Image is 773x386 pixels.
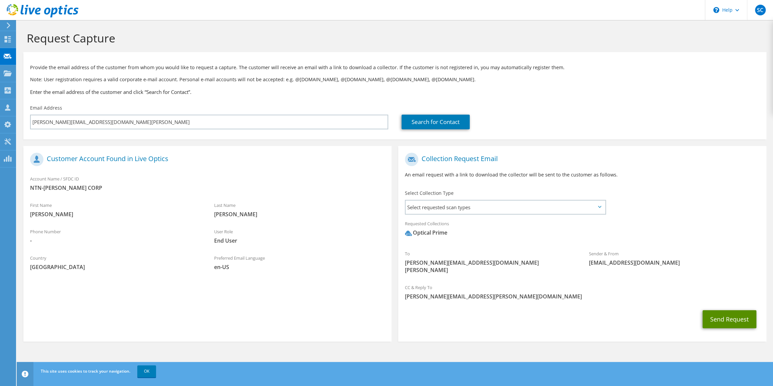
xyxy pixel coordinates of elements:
span: NTN-[PERSON_NAME] CORP [30,184,385,191]
label: Select Collection Type [405,190,454,197]
div: Optical Prime [405,229,447,237]
span: [PERSON_NAME] [214,211,385,218]
button: Send Request [703,310,756,328]
p: An email request with a link to download the collector will be sent to the customer as follows. [405,171,760,178]
span: This site uses cookies to track your navigation. [41,368,130,374]
div: Last Name [207,198,392,221]
span: en-US [214,263,385,271]
span: [PERSON_NAME][EMAIL_ADDRESS][DOMAIN_NAME][PERSON_NAME] [405,259,576,274]
h1: Collection Request Email [405,153,756,166]
div: Requested Collections [398,217,766,243]
div: Preferred Email Language [207,251,392,274]
h1: Request Capture [27,31,760,45]
div: Phone Number [23,225,207,248]
span: SC [755,5,766,15]
div: CC & Reply To [398,280,766,303]
div: Sender & From [582,247,766,270]
label: Email Address [30,105,62,111]
p: Provide the email address of the customer from whom you would like to request a capture. The cust... [30,64,760,71]
div: To [398,247,582,277]
div: Account Name / SFDC ID [23,172,392,195]
h3: Enter the email address of the customer and click “Search for Contact”. [30,88,760,96]
span: [PERSON_NAME][EMAIL_ADDRESS][PERSON_NAME][DOMAIN_NAME] [405,293,760,300]
a: Search for Contact [402,115,470,129]
svg: \n [713,7,719,13]
div: First Name [23,198,207,221]
span: [PERSON_NAME] [30,211,201,218]
div: Country [23,251,207,274]
p: Note: User registration requires a valid corporate e-mail account. Personal e-mail accounts will ... [30,76,760,83]
span: End User [214,237,385,244]
a: OK [137,365,156,377]
h1: Customer Account Found in Live Optics [30,153,381,166]
div: User Role [207,225,392,248]
span: [GEOGRAPHIC_DATA] [30,263,201,271]
span: Select requested scan types [406,201,605,214]
span: [EMAIL_ADDRESS][DOMAIN_NAME] [589,259,760,266]
span: - [30,237,201,244]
